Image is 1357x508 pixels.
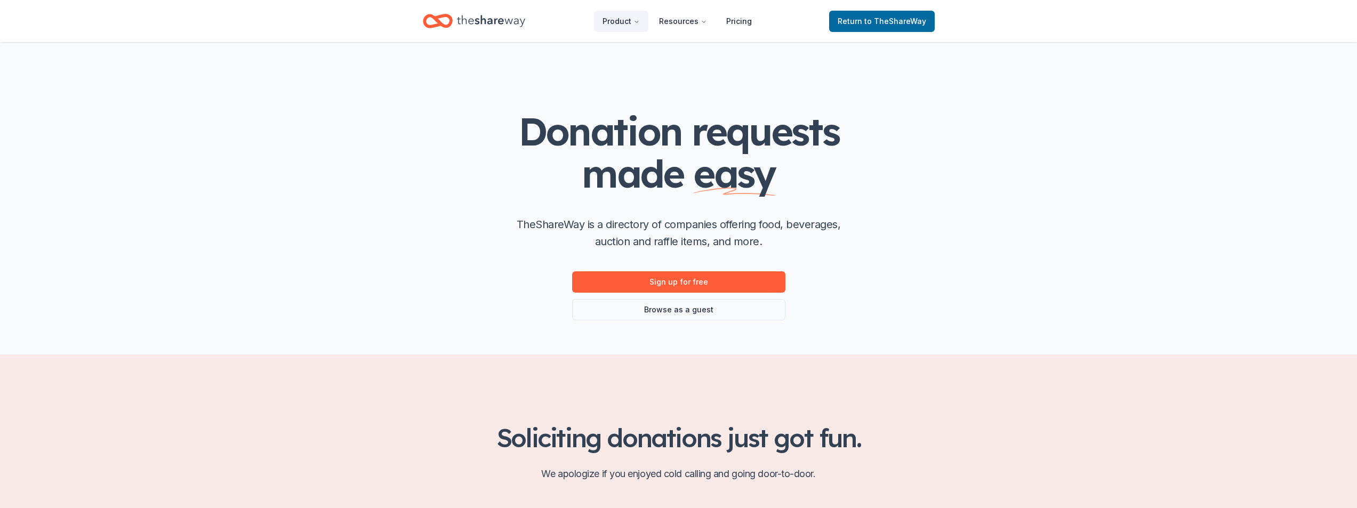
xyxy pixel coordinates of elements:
button: Resources [651,11,716,32]
a: Pricing [718,11,760,32]
a: Browse as a guest [572,299,785,320]
span: easy [693,149,775,197]
button: Product [594,11,648,32]
a: Returnto TheShareWay [829,11,935,32]
a: Sign up for free [572,271,785,293]
h1: Donation requests made [465,110,892,195]
p: We apologize if you enjoyed cold calling and going door-to-door. [423,465,935,482]
h2: Soliciting donations just got fun. [423,423,935,453]
nav: Main [594,9,760,34]
p: TheShareWay is a directory of companies offering food, beverages, auction and raffle items, and m... [508,216,849,250]
span: to TheShareWay [864,17,926,26]
a: Home [423,9,525,34]
span: Return [838,15,926,28]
